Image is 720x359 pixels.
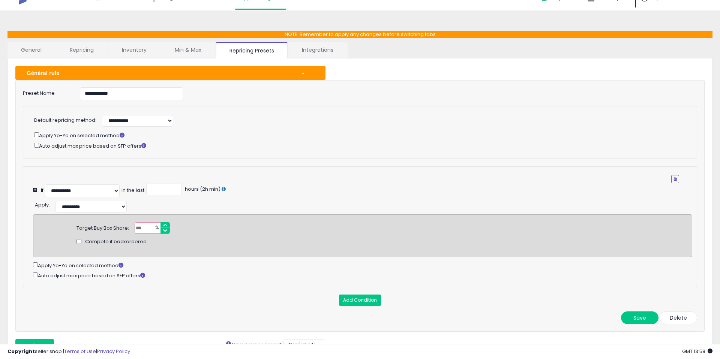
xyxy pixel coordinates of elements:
[121,187,144,194] div: in the last
[34,141,680,150] div: Auto adjust max price based on SFP offers
[21,69,295,77] div: Général rule
[34,131,680,139] div: Apply Yo-Yo on selected method
[339,295,381,306] button: Add Condition
[216,42,288,58] a: Repricing Presets
[76,222,129,232] div: Target Buy Box Share:
[161,42,215,58] a: Min & Max
[17,87,74,97] label: Preset Name
[673,177,677,181] i: Remove Condition
[660,311,697,324] button: Delete
[7,42,55,58] a: General
[7,31,712,38] p: NOTE: Remember to apply any changes before switching tabs
[7,348,130,355] div: seller snap | |
[682,348,712,355] span: 2025-10-13 13:58 GMT
[621,311,658,324] button: Save
[33,261,692,269] div: Apply Yo-Yo on selected method
[288,42,347,58] a: Integrations
[184,185,220,193] span: hours (2h min)
[97,348,130,355] a: Privacy Policy
[151,223,163,234] span: %
[283,339,325,350] button: Général rule
[35,201,49,208] span: Apply
[35,199,50,209] div: :
[56,42,107,58] a: Repricing
[15,339,54,352] button: New Preset
[15,66,325,80] button: Général rule
[64,348,96,355] a: Terms of Use
[34,117,96,124] label: Default repricing method:
[108,42,160,58] a: Inventory
[232,341,282,347] small: Default repricing preset:
[85,238,147,245] span: Compete if backordered
[7,348,35,355] strong: Copyright
[288,341,316,348] span: Général rule
[33,271,692,280] div: Auto adjust max price based on SFP offers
